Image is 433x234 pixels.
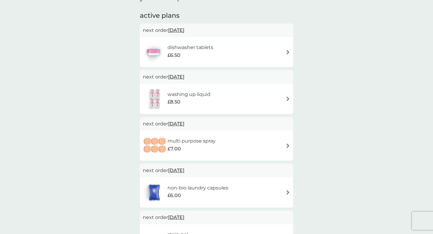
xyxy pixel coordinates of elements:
p: next order [143,167,290,174]
span: [DATE] [168,211,184,223]
img: arrow right [286,97,290,101]
span: [DATE] [168,71,184,83]
span: £7.00 [167,145,181,153]
img: multi purpose spray [143,135,167,156]
p: next order [143,26,290,34]
span: £8.50 [167,98,180,106]
img: arrow right [286,143,290,148]
p: next order [143,120,290,128]
span: [DATE] [168,24,184,36]
span: £6.00 [167,192,181,199]
h2: active plans [140,11,293,20]
p: next order [143,73,290,81]
img: arrow right [286,50,290,54]
span: £6.50 [167,51,180,59]
img: arrow right [286,190,290,195]
span: [DATE] [168,165,184,176]
p: next order [143,214,290,221]
span: [DATE] [168,118,184,130]
img: dishwasher tablets [143,42,164,63]
h6: washing up liquid [167,91,210,98]
img: washing up liquid [143,88,167,109]
h6: dishwasher tablets [167,44,213,51]
h6: multi purpose spray [167,137,216,145]
h6: non-bio laundry capsules [167,184,228,192]
img: non-bio laundry capsules [143,182,166,203]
